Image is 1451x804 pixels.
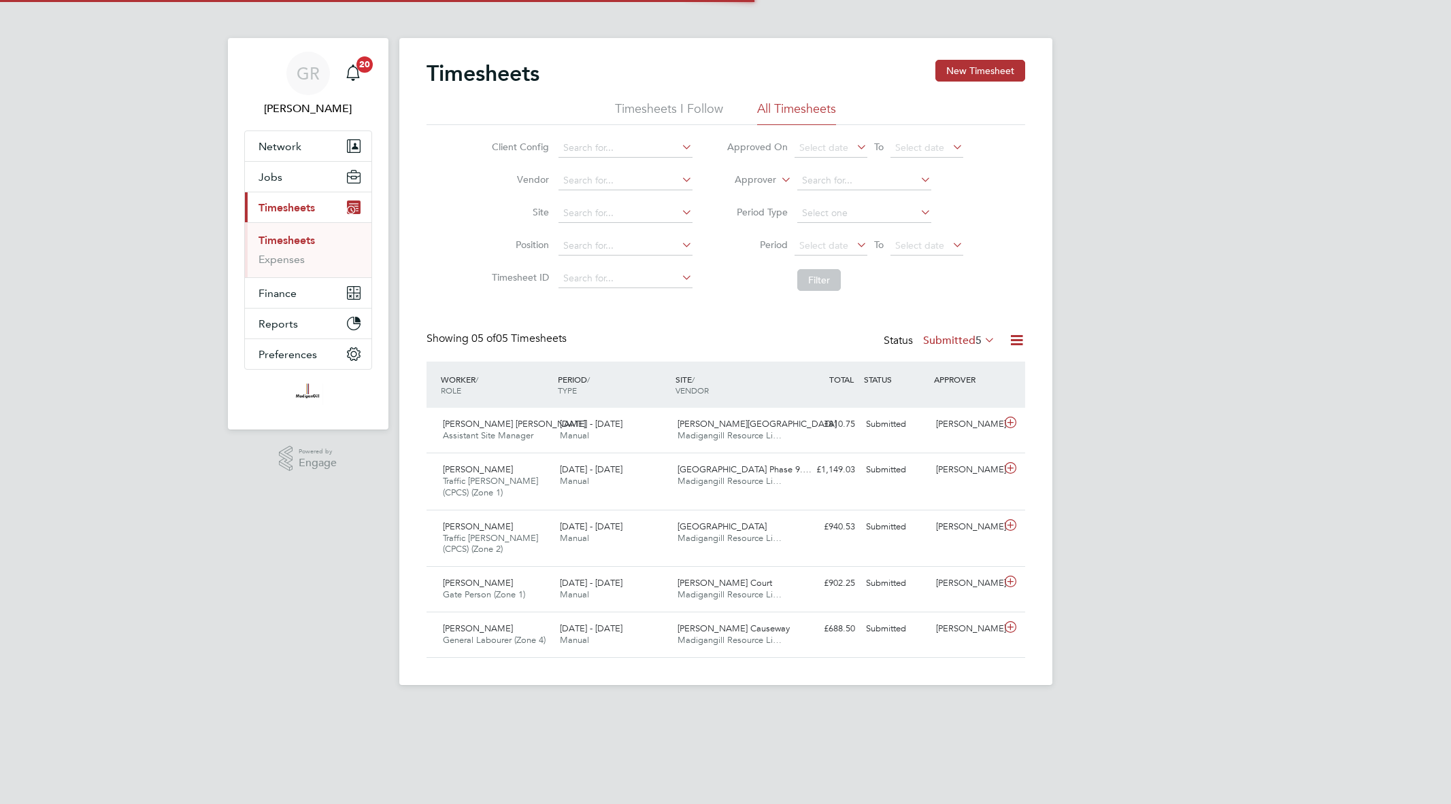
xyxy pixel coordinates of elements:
[587,374,590,385] span: /
[931,367,1001,391] div: APPROVER
[895,239,944,251] span: Select date
[245,278,371,308] button: Finance
[443,577,513,589] span: [PERSON_NAME]
[678,589,782,600] span: Madigangill Resource Li…
[558,385,577,396] span: TYPE
[790,516,861,538] div: £940.53
[799,239,848,251] span: Select date
[258,234,315,247] a: Timesheets
[443,532,538,555] span: Traffic [PERSON_NAME] (CPCS) (Zone 2)
[339,52,367,95] a: 20
[931,618,1001,640] div: [PERSON_NAME]
[790,618,861,640] div: £688.50
[861,572,931,595] div: Submitted
[293,383,323,405] img: madigangill-logo-retina.png
[228,38,388,430] nav: Main navigation
[356,56,373,73] span: 20
[790,413,861,436] div: £810.75
[715,173,776,187] label: Approver
[678,464,812,475] span: [GEOGRAPHIC_DATA] Phase 9.…
[258,171,282,183] span: Jobs
[443,475,538,498] span: Traffic [PERSON_NAME] (CPCS) (Zone 1)
[558,269,693,288] input: Search for...
[727,141,788,153] label: Approved On
[443,589,525,600] span: Gate Person (Zone 1)
[488,206,549,218] label: Site
[244,383,372,405] a: Go to home page
[931,459,1001,481] div: [PERSON_NAME]
[560,475,589,487] span: Manual
[258,348,317,361] span: Preferences
[678,521,767,532] span: [GEOGRAPHIC_DATA]
[244,52,372,117] a: GR[PERSON_NAME]
[244,101,372,117] span: Goncalo Rodrigues
[935,60,1025,82] button: New Timesheet
[560,430,589,441] span: Manual
[678,634,782,646] span: Madigangill Resource Li…
[678,475,782,487] span: Madigangill Resource Li…
[692,374,695,385] span: /
[488,239,549,251] label: Position
[427,332,569,346] div: Showing
[258,253,305,266] a: Expenses
[488,141,549,153] label: Client Config
[678,577,772,589] span: [PERSON_NAME] Court
[258,201,315,214] span: Timesheets
[861,413,931,436] div: Submitted
[560,521,622,532] span: [DATE] - [DATE]
[245,131,371,161] button: Network
[797,269,841,291] button: Filter
[245,192,371,222] button: Timesheets
[560,577,622,589] span: [DATE] - [DATE]
[799,141,848,154] span: Select date
[558,139,693,158] input: Search for...
[476,374,478,385] span: /
[245,339,371,369] button: Preferences
[258,317,298,330] span: Reports
[558,237,693,256] input: Search for...
[931,572,1001,595] div: [PERSON_NAME]
[443,464,513,475] span: [PERSON_NAME]
[245,162,371,192] button: Jobs
[560,532,589,544] span: Manual
[443,623,513,634] span: [PERSON_NAME]
[884,332,998,351] div: Status
[615,101,723,125] li: Timesheets I Follow
[678,532,782,544] span: Madigangill Resource Li…
[299,457,337,469] span: Engage
[861,516,931,538] div: Submitted
[975,334,982,347] span: 5
[245,222,371,277] div: Timesheets
[299,446,337,457] span: Powered by
[560,634,589,646] span: Manual
[931,516,1001,538] div: [PERSON_NAME]
[279,446,337,472] a: Powered byEngage
[797,204,931,223] input: Select one
[861,618,931,640] div: Submitted
[443,430,533,441] span: Assistant Site Manager
[443,521,513,532] span: [PERSON_NAME]
[676,385,709,396] span: VENDOR
[797,171,931,190] input: Search for...
[931,413,1001,436] div: [PERSON_NAME]
[727,206,788,218] label: Period Type
[488,271,549,283] label: Timesheet ID
[790,572,861,595] div: £902.25
[297,65,320,82] span: GR
[427,60,539,87] h2: Timesheets
[923,334,995,347] label: Submitted
[678,418,837,430] span: [PERSON_NAME][GEOGRAPHIC_DATA]
[488,173,549,186] label: Vendor
[441,385,461,396] span: ROLE
[757,101,836,125] li: All Timesheets
[895,141,944,154] span: Select date
[790,459,861,481] div: £1,149.03
[471,332,496,345] span: 05 of
[554,367,672,402] div: PERIOD
[471,332,567,345] span: 05 Timesheets
[558,204,693,223] input: Search for...
[258,287,297,300] span: Finance
[672,367,790,402] div: SITE
[558,171,693,190] input: Search for...
[560,464,622,475] span: [DATE] - [DATE]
